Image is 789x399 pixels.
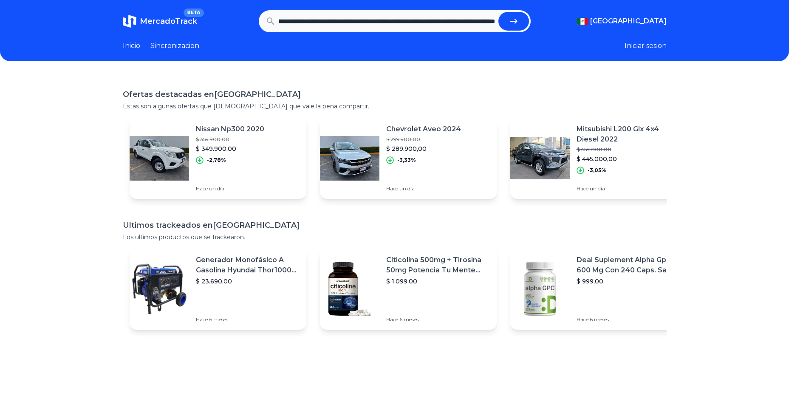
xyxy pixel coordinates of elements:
img: Featured image [320,259,379,319]
p: Citicolina 500mg + Tirosina 50mg Potencia Tu Mente (120caps) Sabor Sin Sabor [386,255,490,275]
a: Featured imageMitsubishi L200 Glx 4x4 Diesel 2022$ 459.000,00$ 445.000,00-3,05%Hace un día [510,117,687,199]
img: Featured image [510,259,570,319]
p: Los ultimos productos que se trackearon. [123,233,667,241]
h1: Ultimos trackeados en [GEOGRAPHIC_DATA] [123,219,667,231]
img: Featured image [320,128,379,188]
button: [GEOGRAPHIC_DATA] [577,16,667,26]
p: Hace 6 meses [577,316,680,323]
button: Iniciar sesion [625,41,667,51]
img: Mexico [577,18,588,25]
p: $ 445.000,00 [577,155,680,163]
p: Nissan Np300 2020 [196,124,264,134]
p: Hace un día [577,185,680,192]
p: Hace un día [196,185,264,192]
p: Hace un día [386,185,461,192]
p: $ 1.099,00 [386,277,490,286]
p: Deal Suplement Alpha Gpc 600 Mg Con 240 Caps. Salud Cerebral Sabor S/n [577,255,680,275]
img: Featured image [130,259,189,319]
a: Featured imageNissan Np300 2020$ 359.900,00$ 349.900,00-2,78%Hace un día [130,117,306,199]
p: Estas son algunas ofertas que [DEMOGRAPHIC_DATA] que vale la pena compartir. [123,102,667,110]
p: -3,33% [397,157,416,164]
span: MercadoTrack [140,17,197,26]
a: Featured imageCiticolina 500mg + Tirosina 50mg Potencia Tu Mente (120caps) Sabor Sin Sabor$ 1.099... [320,248,497,330]
p: $ 349.900,00 [196,144,264,153]
h1: Ofertas destacadas en [GEOGRAPHIC_DATA] [123,88,667,100]
p: $ 999,00 [577,277,680,286]
p: Generador Monofásico A Gasolina Hyundai Thor10000 P 11.5 Kw [196,255,300,275]
a: Featured imageGenerador Monofásico A Gasolina Hyundai Thor10000 P 11.5 Kw$ 23.690,00Hace 6 meses [130,248,306,330]
span: BETA [184,8,204,17]
p: $ 23.690,00 [196,277,300,286]
p: Hace 6 meses [196,316,300,323]
a: MercadoTrackBETA [123,14,197,28]
p: Mitsubishi L200 Glx 4x4 Diesel 2022 [577,124,680,144]
p: $ 459.000,00 [577,146,680,153]
p: $ 289.900,00 [386,144,461,153]
img: Featured image [130,128,189,188]
a: Featured imageDeal Suplement Alpha Gpc 600 Mg Con 240 Caps. Salud Cerebral Sabor S/n$ 999,00Hace ... [510,248,687,330]
img: MercadoTrack [123,14,136,28]
p: Chevrolet Aveo 2024 [386,124,461,134]
img: Featured image [510,128,570,188]
a: Inicio [123,41,140,51]
p: -3,05% [588,167,606,174]
p: $ 299.900,00 [386,136,461,143]
p: $ 359.900,00 [196,136,264,143]
a: Featured imageChevrolet Aveo 2024$ 299.900,00$ 289.900,00-3,33%Hace un día [320,117,497,199]
p: Hace 6 meses [386,316,490,323]
p: -2,78% [207,157,226,164]
a: Sincronizacion [150,41,199,51]
span: [GEOGRAPHIC_DATA] [590,16,667,26]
